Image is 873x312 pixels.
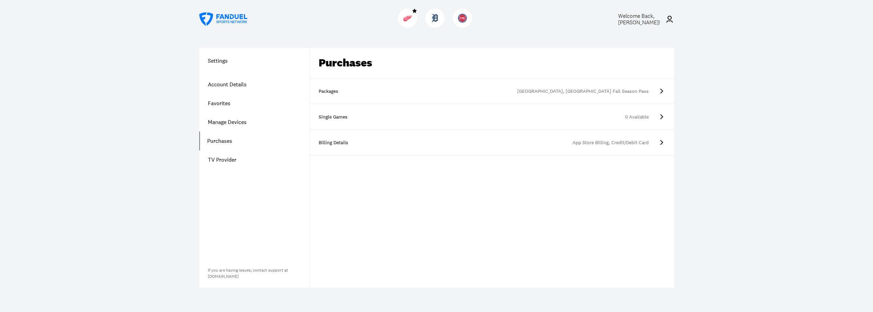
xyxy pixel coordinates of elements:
[403,14,412,23] img: Red Wings
[310,48,674,78] div: Purchases
[319,114,353,121] div: Single Games
[398,22,420,29] a: Red WingsRed Wings
[208,267,288,279] a: If you are having issues, contact support at[DOMAIN_NAME]
[453,22,475,29] a: PistonsPistons
[199,132,310,150] a: Purchases
[319,88,353,95] div: Packages
[310,104,674,130] a: Single Games0 Available
[199,94,310,113] a: Favorites
[199,57,310,65] h1: Settings
[458,14,467,23] img: Pistons
[430,14,439,23] img: Tigers
[618,12,660,26] span: Welcome Back, [PERSON_NAME] !
[362,88,649,95] div: [GEOGRAPHIC_DATA], [GEOGRAPHIC_DATA] Fall Season Pass
[199,12,247,26] a: FanDuel Sports Network
[425,22,447,29] a: TigersTigers
[319,139,353,146] div: Billing Details
[199,150,310,169] a: TV Provider
[199,75,310,94] a: Account Details
[362,114,649,121] div: 0 Available
[199,113,310,132] a: Manage Devices
[310,78,674,104] a: Packages[GEOGRAPHIC_DATA], [GEOGRAPHIC_DATA] Fall Season Pass
[362,139,649,146] div: App Store Billing, Credit/Debit Card
[603,13,674,26] a: Welcome Back,[PERSON_NAME]!
[310,130,674,155] a: Billing DetailsApp Store Billing, Credit/Debit Card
